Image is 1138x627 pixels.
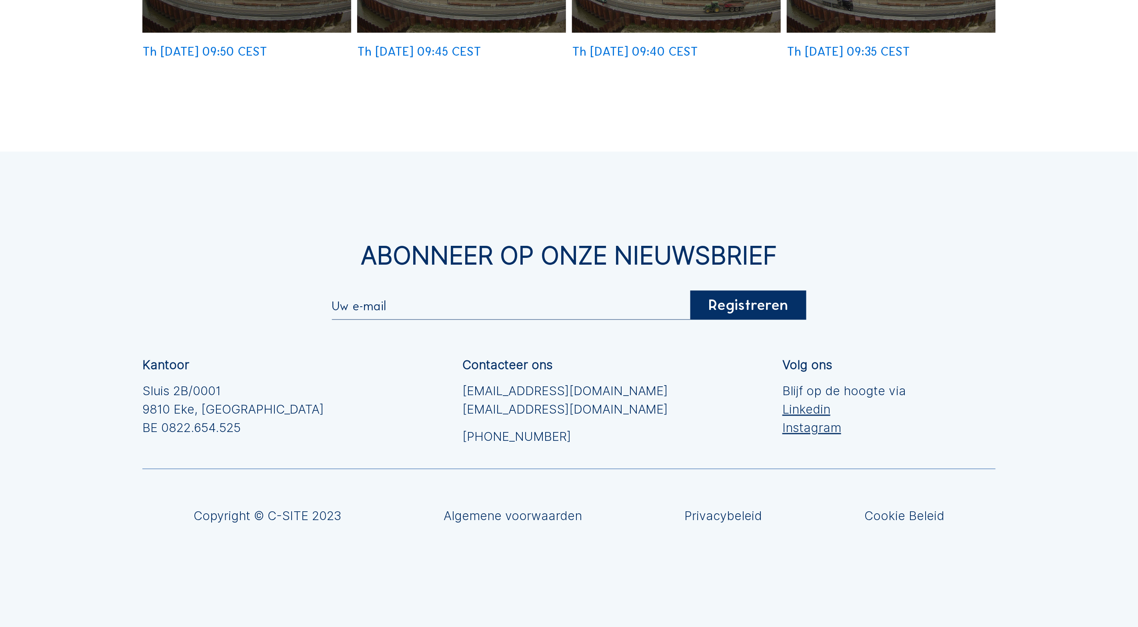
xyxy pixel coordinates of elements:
[194,510,341,522] div: Copyright © C-SITE 2023
[142,359,189,372] div: Kantoor
[462,359,553,372] div: Contacteer ons
[787,46,910,58] div: Th [DATE] 09:35 CEST
[782,382,906,437] div: Blijf op de hoogte via
[444,510,582,522] a: Algemene voorwaarden
[462,382,668,401] a: [EMAIL_ADDRESS][DOMAIN_NAME]
[690,291,806,320] div: Registreren
[142,382,324,437] div: Sluis 2B/0001 9810 Eke, [GEOGRAPHIC_DATA] BE 0822.654.525
[357,46,481,58] div: Th [DATE] 09:45 CEST
[572,46,698,58] div: Th [DATE] 09:40 CEST
[462,428,668,446] a: [PHONE_NUMBER]
[142,46,267,58] div: Th [DATE] 09:50 CEST
[462,401,668,419] a: [EMAIL_ADDRESS][DOMAIN_NAME]
[684,510,762,522] a: Privacybeleid
[782,401,906,419] a: Linkedin
[864,510,944,522] a: Cookie Beleid
[142,243,996,267] div: Abonneer op onze nieuwsbrief
[332,299,690,312] input: Uw e-mail
[782,359,832,372] div: Volg ons
[782,419,906,438] a: Instagram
